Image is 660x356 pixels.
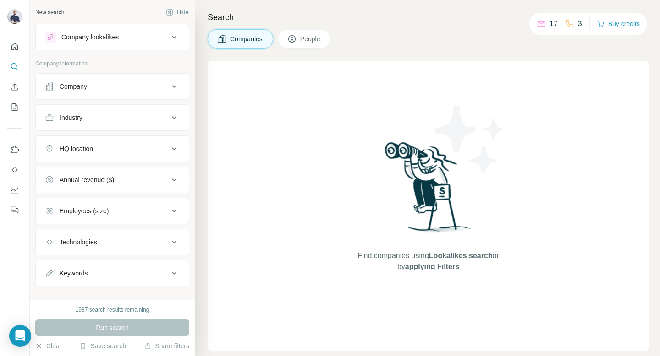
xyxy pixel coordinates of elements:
div: Open Intercom Messenger [9,325,31,347]
img: Surfe Illustration - Woman searching with binoculars [381,140,476,242]
div: Company [60,82,87,91]
div: Employees (size) [60,206,109,216]
button: Use Surfe API [7,162,22,178]
button: Company lookalikes [36,26,189,48]
button: Annual revenue ($) [36,169,189,191]
button: Enrich CSV [7,79,22,95]
div: Technologies [60,237,97,247]
button: Clear [35,341,61,351]
span: Find companies using or by [355,250,501,272]
button: Feedback [7,202,22,218]
button: HQ location [36,138,189,160]
div: Company lookalikes [61,32,119,42]
div: 1987 search results remaining [76,306,149,314]
p: 17 [550,18,558,29]
button: Hide [159,5,195,19]
img: Avatar [7,9,22,24]
button: Industry [36,107,189,129]
button: Quick start [7,38,22,55]
button: Use Surfe on LinkedIn [7,141,22,158]
span: People [300,34,321,43]
button: Dashboard [7,182,22,198]
button: Employees (size) [36,200,189,222]
button: Search [7,59,22,75]
div: Industry [60,113,82,122]
span: Lookalikes search [429,252,493,259]
button: Share filters [144,341,189,351]
button: My lists [7,99,22,115]
button: Save search [79,341,126,351]
button: Company [36,76,189,97]
button: Buy credits [597,17,640,30]
span: applying Filters [405,263,459,270]
div: New search [35,8,64,16]
div: HQ location [60,144,93,153]
img: Surfe Illustration - Stars [429,98,511,180]
p: 3 [578,18,582,29]
h4: Search [208,11,649,24]
button: Technologies [36,231,189,253]
p: Company information [35,59,189,68]
button: Keywords [36,262,189,284]
span: Companies [230,34,264,43]
div: Keywords [60,269,88,278]
div: Annual revenue ($) [60,175,114,184]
